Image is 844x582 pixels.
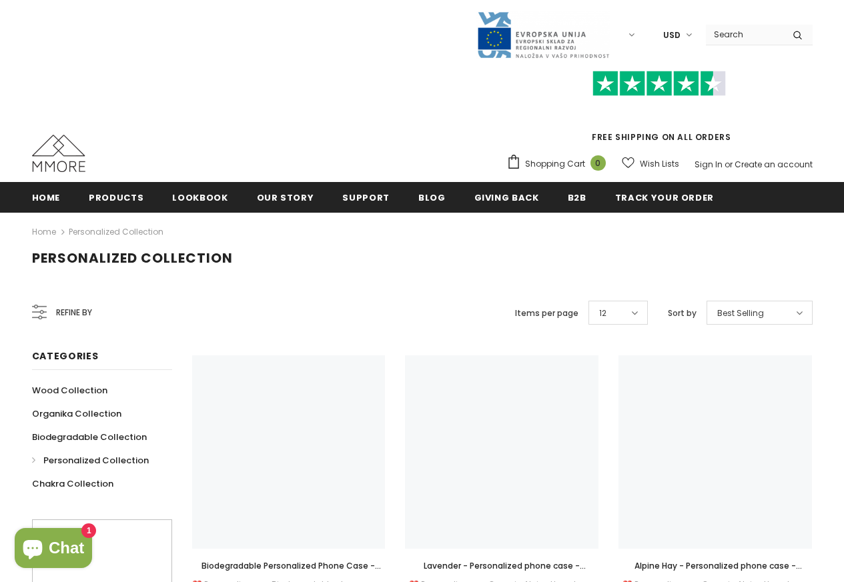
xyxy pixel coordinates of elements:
span: Biodegradable Collection [32,431,147,443]
span: Wish Lists [640,157,679,171]
label: Items per page [515,307,578,320]
iframe: Customer reviews powered by Trustpilot [506,96,813,131]
a: Blog [418,182,446,212]
img: Javni Razpis [476,11,610,59]
a: Track your order [615,182,714,212]
span: Shopping Cart [525,157,585,171]
span: or [725,159,733,170]
span: FREE SHIPPING ON ALL ORDERS [506,77,813,143]
a: Shopping Cart 0 [506,154,612,174]
label: Sort by [668,307,697,320]
span: Lookbook [172,191,228,204]
a: Biodegradable Collection [32,425,147,449]
a: Personalized Collection [69,226,163,237]
a: Biodegradable Personalized Phone Case - Black [192,559,386,573]
a: Alpine Hay - Personalized phone case - Personalized gift [618,559,812,573]
a: Chakra Collection [32,472,113,495]
a: Lavender - Personalized phone case - Personalized gift [405,559,598,573]
span: Best Selling [717,307,764,320]
inbox-online-store-chat: Shopify online store chat [11,528,96,571]
span: Categories [32,349,99,363]
a: Create an account [735,159,813,170]
a: Lookbook [172,182,228,212]
span: Wood Collection [32,384,107,397]
a: Our Story [257,182,314,212]
span: Organika Collection [32,407,121,420]
span: Track your order [615,191,714,204]
a: Wish Lists [622,152,679,175]
span: 12 [599,307,606,320]
span: B2B [568,191,586,204]
a: Products [89,182,143,212]
a: Home [32,224,56,240]
img: MMORE Cases [32,135,85,172]
span: Giving back [474,191,539,204]
span: Refine by [56,305,92,320]
img: Trust Pilot Stars [592,71,726,97]
span: Personalized Collection [43,454,149,467]
span: 0 [590,155,606,171]
span: Personalized Collection [32,249,233,267]
a: B2B [568,182,586,212]
span: support [342,191,390,204]
span: USD [663,29,681,42]
span: Our Story [257,191,314,204]
a: Javni Razpis [476,29,610,40]
a: support [342,182,390,212]
span: Home [32,191,61,204]
a: Giving back [474,182,539,212]
a: Sign In [695,159,723,170]
span: Chakra Collection [32,477,113,490]
a: Wood Collection [32,379,107,402]
input: Search Site [706,25,783,44]
span: Blog [418,191,446,204]
a: Personalized Collection [32,449,149,472]
a: Home [32,182,61,212]
span: Products [89,191,143,204]
a: Organika Collection [32,402,121,425]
